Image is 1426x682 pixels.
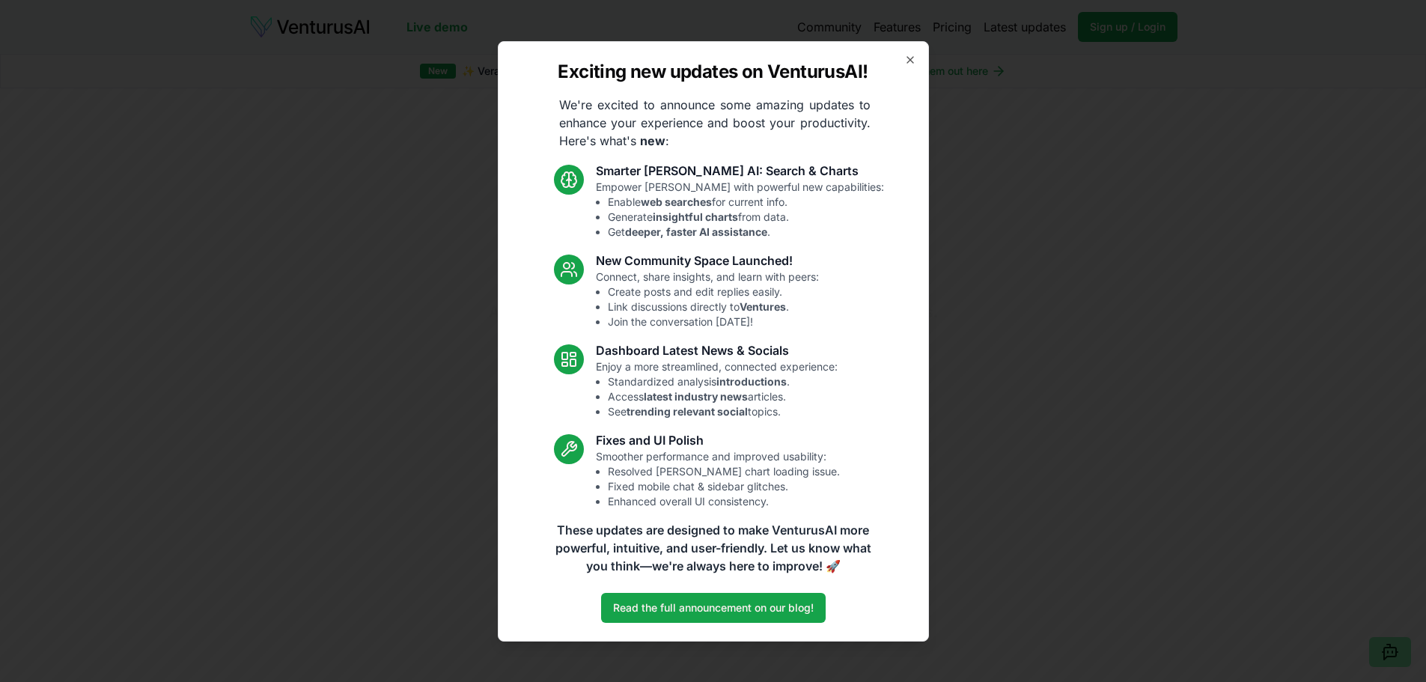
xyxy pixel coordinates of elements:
[653,210,738,223] strong: insightful charts
[608,299,819,314] li: Link discussions directly to .
[596,252,819,270] h3: New Community Space Launched!
[596,180,884,240] p: Empower [PERSON_NAME] with powerful new capabilities:
[558,60,868,84] h2: Exciting new updates on VenturusAI!
[546,521,881,575] p: These updates are designed to make VenturusAI more powerful, intuitive, and user-friendly. Let us...
[608,225,884,240] li: Get .
[608,210,884,225] li: Generate from data.
[608,195,884,210] li: Enable for current info.
[716,375,787,388] strong: introductions
[608,314,819,329] li: Join the conversation [DATE]!
[608,284,819,299] li: Create posts and edit replies easily.
[640,133,665,148] strong: new
[641,195,712,208] strong: web searches
[608,479,840,494] li: Fixed mobile chat & sidebar glitches.
[596,162,884,180] h3: Smarter [PERSON_NAME] AI: Search & Charts
[596,449,840,509] p: Smoother performance and improved usability:
[596,359,838,419] p: Enjoy a more streamlined, connected experience:
[644,390,748,403] strong: latest industry news
[596,341,838,359] h3: Dashboard Latest News & Socials
[601,593,826,623] a: Read the full announcement on our blog!
[547,96,883,150] p: We're excited to announce some amazing updates to enhance your experience and boost your producti...
[608,404,838,419] li: See topics.
[608,389,838,404] li: Access articles.
[596,431,840,449] h3: Fixes and UI Polish
[627,405,748,418] strong: trending relevant social
[608,494,840,509] li: Enhanced overall UI consistency.
[625,225,767,238] strong: deeper, faster AI assistance
[740,300,786,313] strong: Ventures
[608,374,838,389] li: Standardized analysis .
[608,464,840,479] li: Resolved [PERSON_NAME] chart loading issue.
[596,270,819,329] p: Connect, share insights, and learn with peers:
